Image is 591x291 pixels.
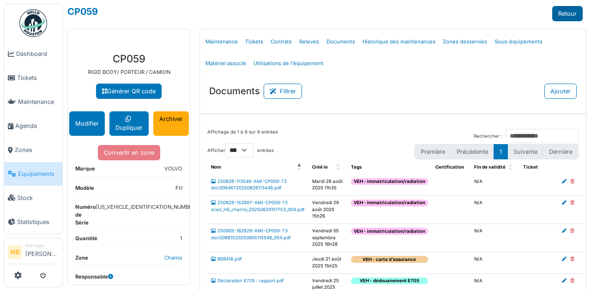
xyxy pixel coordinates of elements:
a: Dupliquer [109,111,149,135]
span: Tickets [17,73,59,82]
dt: Numéro de Série [75,203,96,226]
a: Sous-équipements [491,31,546,53]
h3: Documents [209,85,260,97]
span: Nom [211,164,221,170]
a: Zones desservies [439,31,491,53]
a: Relevés [295,31,323,53]
div: VEH - dédouanement E705 [351,278,428,285]
a: 250826-113548-AMI-CP059-73 doc00646720250826113448.pdf [211,179,287,191]
span: Statistiques [17,218,59,226]
dt: Modèle [75,184,94,196]
a: BS9418.pdf [211,256,242,261]
div: VEH - immatriculation/radiation [351,200,428,206]
a: Tickets [241,31,267,53]
td: N/A [470,175,519,196]
a: MB Manager[PERSON_NAME] [8,242,59,264]
dt: Quantité [75,235,97,246]
button: Filtrer [264,84,302,99]
a: Historique des maintenances [359,31,439,53]
a: 250905-162829-AMI-CP059-73 doc00661520250905115548_004.pdf [211,228,291,240]
button: 1 [494,144,508,159]
td: Mardi 26 août 2025 11h35 [308,175,347,196]
div: Affichage de 1 à 6 sur 6 entrées [207,129,278,143]
span: Agenda [15,121,59,130]
span: Équipements [18,170,59,178]
a: 250829-152607-AMI-CP059-73 scan_HS_charroi_20250829151753_004.pdf [211,200,305,212]
dd: [US_VEHICLE_IDENTIFICATION_NUMBER] [96,203,197,223]
a: Contrats [267,31,295,53]
dd: 1 [180,235,182,242]
li: MB [8,245,22,259]
h3: CP059 [75,53,182,65]
dd: VOLVO [164,165,182,173]
dt: Zone [75,254,88,266]
span: Créé le: Activate to sort [336,160,342,175]
span: Nom: Activate to invert sorting [297,160,303,175]
button: Modifier [69,111,105,135]
dd: FH [175,184,182,192]
a: Maintenance [4,90,62,114]
a: Maintenance [202,31,241,53]
dt: Responsable [75,273,113,281]
label: Rechercher : [474,133,502,140]
a: Équipements [4,162,62,186]
a: Matériel associé [202,53,250,74]
p: RIGID BODY/ PORTEUR / CAMION [75,68,182,76]
td: N/A [470,252,519,273]
a: Stock [4,186,62,210]
a: CP059 [67,6,98,17]
a: Dashboard [4,42,62,66]
span: Tags [351,164,362,170]
li: [PERSON_NAME] [25,242,59,262]
td: N/A [470,224,519,252]
label: Afficher entrées [207,143,274,158]
span: Fin de validité [474,164,506,170]
span: Créé le [312,164,328,170]
div: Manager [25,242,59,249]
a: Tickets [4,66,62,90]
img: Badge_color-CXgf-gQk.svg [19,9,47,37]
td: N/A [470,196,519,224]
button: Ajouter [544,84,577,99]
td: Vendredi 05 septembre 2025 16h28 [308,224,347,252]
a: Archiver [153,111,189,135]
td: Vendredi 29 août 2025 15h26 [308,196,347,224]
span: Fin de validité: Activate to sort [508,160,514,175]
span: Dashboard [16,49,59,58]
span: Ticket [523,164,538,170]
span: Maintenance [18,97,59,106]
span: Zones [15,145,59,154]
div: VEH - carte d'assurance [351,256,428,263]
a: Statistiques [4,210,62,234]
a: Utilisations de l'équipement [250,53,327,74]
a: Agenda [4,114,62,138]
span: Stock [17,194,59,202]
select: Afficherentrées [225,143,254,158]
dt: Marque [75,165,95,176]
nav: pagination [415,144,579,159]
a: Charroi [164,255,182,261]
td: Jeudi 21 août 2025 15h25 [308,252,347,273]
a: Documents [323,31,359,53]
div: VEH - immatriculation/radiation [351,228,428,235]
a: Générer QR code [96,84,162,99]
span: Certification [435,164,464,170]
a: Retour [552,6,583,21]
a: Zones [4,138,62,162]
div: VEH - immatriculation/radiation [351,178,428,185]
a: Déclaration E705 : rapport.pdf [211,278,284,283]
